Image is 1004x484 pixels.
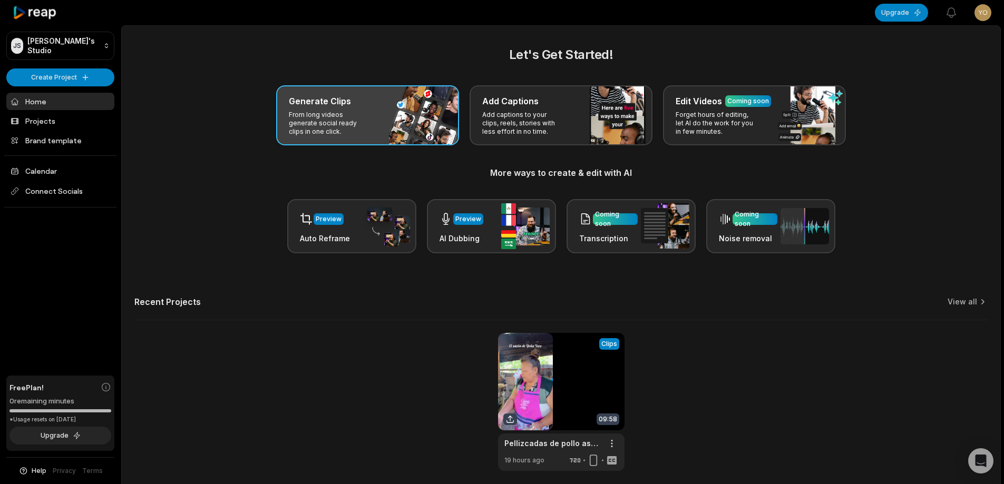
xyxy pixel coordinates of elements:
div: Preview [455,214,481,224]
a: View all [948,297,977,307]
button: Upgrade [875,4,928,22]
h3: More ways to create & edit with AI [134,166,988,179]
a: Calendar [6,162,114,180]
h3: Noise removal [719,233,777,244]
div: Coming soon [727,96,769,106]
h3: Auto Reframe [300,233,350,244]
p: Add captions to your clips, reels, stories with less effort in no time. [482,111,564,136]
img: ai_dubbing.png [501,203,550,249]
span: Help [32,466,46,476]
h3: Generate Clips [289,95,351,107]
a: Brand template [6,132,114,149]
img: transcription.png [641,203,689,249]
h3: AI Dubbing [440,233,483,244]
button: Upgrade [9,427,111,445]
h2: Let's Get Started! [134,45,988,64]
a: Projects [6,112,114,130]
p: From long videos generate social ready clips in one click. [289,111,371,136]
button: Help [18,466,46,476]
h2: Recent Projects [134,297,201,307]
img: auto_reframe.png [362,206,410,247]
div: *Usage resets on [DATE] [9,416,111,423]
button: Create Project [6,68,114,86]
div: Coming soon [735,210,775,229]
div: Open Intercom Messenger [968,448,993,473]
a: Privacy [53,466,76,476]
span: Connect Socials [6,182,114,201]
div: JS [11,38,23,54]
img: noise_removal.png [781,208,829,244]
p: [PERSON_NAME]'s Studio [27,36,99,55]
div: 0 remaining minutes [9,396,111,407]
p: Forget hours of editing, let AI do the work for you in few minutes. [676,111,757,136]
a: Home [6,93,114,110]
a: Terms [82,466,103,476]
a: Pellizcadas de pollo asado hechas con tortillas de maíz 🍗 [504,438,601,449]
h3: Transcription [579,233,638,244]
h3: Add Captions [482,95,539,107]
span: Free Plan! [9,382,44,393]
h3: Edit Videos [676,95,722,107]
div: Preview [316,214,342,224]
div: Coming soon [595,210,636,229]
